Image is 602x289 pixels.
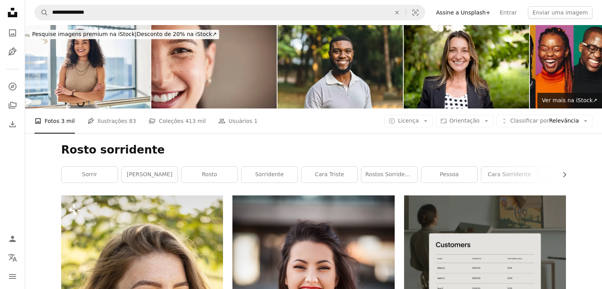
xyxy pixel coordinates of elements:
span: 1 [254,117,257,125]
button: Enviar uma imagem [528,6,593,19]
span: Ver mais na iStock ↗ [542,97,597,103]
a: Assine a Unsplash+ [432,6,495,19]
button: Menu [5,269,20,284]
a: retrato [541,167,597,182]
span: Pesquise imagens premium na iStock | [32,31,137,37]
span: Orientação [450,117,480,124]
a: pessoa [421,167,477,182]
a: Fotos [5,25,20,41]
a: Usuários 1 [218,108,257,134]
a: Coleções [5,98,20,113]
img: Mulher madura que está do lado de fora em um parque e sorrindo [404,25,529,108]
h1: Rosto sorridente [61,143,566,157]
button: rolar lista para a direita [557,167,566,182]
a: cara triste [301,167,357,182]
span: 83 [129,117,136,125]
img: Jovem no parque público [277,25,403,108]
a: cara sorridente [481,167,537,182]
a: Ver mais na iStock↗ [537,93,602,108]
span: Classificar por [510,117,549,124]
span: Licença [398,117,419,124]
a: sorridente [241,167,297,182]
a: Explorar [5,79,20,94]
a: Coleções 413 mil [149,108,206,134]
a: rosto [181,167,238,182]
a: Pesquise imagens premium na iStock|Desconto de 20% na iStock↗ [25,25,224,44]
a: Entrar / Cadastrar-se [5,231,20,247]
a: Histórico de downloads [5,116,20,132]
a: Início — Unsplash [5,5,20,22]
a: [PERSON_NAME] [121,167,178,182]
span: Relevância [510,117,579,125]
img: Rosto de uma bela mulher mestiça sorrindo com dentes brancos. Retrato do rosto de uma mulher com ... [151,25,277,108]
button: Licença [384,115,432,127]
button: Pesquise na Unsplash [35,5,48,20]
button: Pesquisa visual [406,5,425,20]
img: Mulher, retrato e feliz no escritório com os braços cruzados, magnata da moda e orgulho com empre... [25,25,150,108]
a: sorrir [62,167,118,182]
button: Classificar porRelevância [497,115,593,127]
button: Limpar [388,5,406,20]
button: Idioma [5,250,20,266]
form: Pesquise conteúdo visual em todo o site [34,5,425,20]
a: rostos sorridentes [361,167,417,182]
span: 413 mil [185,117,206,125]
a: Entrar [495,6,521,19]
a: Ilustrações [5,44,20,60]
button: Orientação [436,115,493,127]
a: Ilustrações 83 [87,108,136,134]
span: Desconto de 20% na iStock ↗ [32,31,217,37]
